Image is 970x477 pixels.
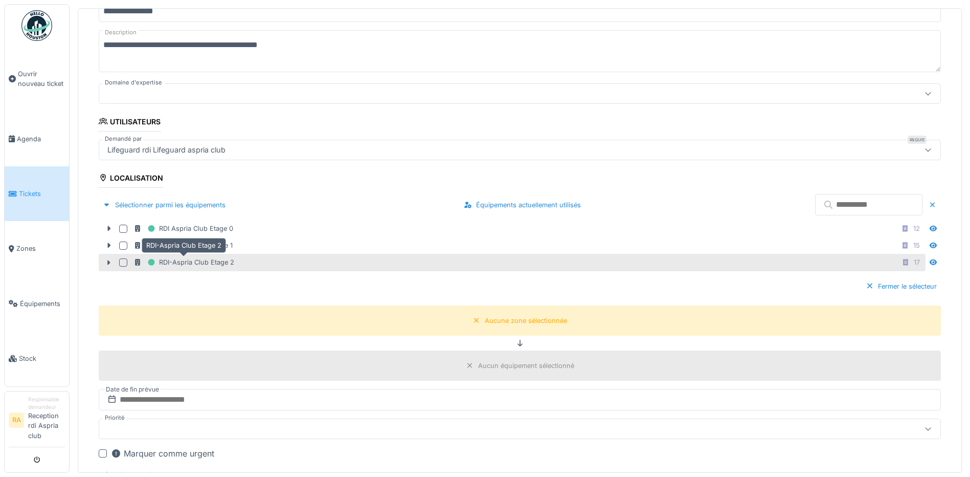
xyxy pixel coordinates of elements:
div: Fermer le sélecteur [862,279,941,293]
span: Équipements [20,299,65,309]
div: RDI Aspria Club Etage 0 [133,222,233,235]
label: Description [103,26,139,39]
div: Équipements actuellement utilisés [460,198,585,212]
label: Demandé par [103,135,144,143]
div: Aucune zone sélectionnée [485,316,567,326]
div: 12 [913,224,920,233]
div: Requis [908,136,927,144]
li: RA [9,413,24,428]
span: Stock [19,354,65,363]
li: Reception rdi Aspria club [28,396,65,445]
span: Tickets [19,189,65,199]
a: Stock [5,331,69,386]
img: Badge_color-CXgf-gQk.svg [21,10,52,41]
label: Date de fin prévue [105,384,160,395]
div: Aucun équipement sélectionné [478,361,574,371]
a: RA Responsable demandeurReception rdi Aspria club [9,396,65,447]
a: Agenda [5,112,69,166]
a: Ouvrir nouveau ticket [5,47,69,112]
div: RDI-Aspria Club Etage 2 [142,238,226,253]
span: Ouvrir nouveau ticket [18,69,65,89]
div: Marquer comme urgent [111,447,214,460]
span: Agenda [17,134,65,144]
div: RDI-Aspria Club Etage 2 [133,256,234,269]
div: Sélectionner parmi les équipements [99,198,230,212]
div: Responsable demandeur [28,396,65,411]
a: Zones [5,221,69,276]
label: Priorité [103,414,127,422]
div: RDI-Aspria Club Etage 1 [133,239,233,252]
div: Utilisateurs [99,114,161,132]
div: 17 [914,257,920,267]
div: 15 [913,241,920,250]
div: Lifeguard rdi Lifeguard aspria club [103,144,230,156]
span: Zones [16,244,65,253]
div: Localisation [99,170,163,188]
a: Équipements [5,276,69,331]
label: Domaine d'expertise [103,78,164,87]
a: Tickets [5,166,69,221]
